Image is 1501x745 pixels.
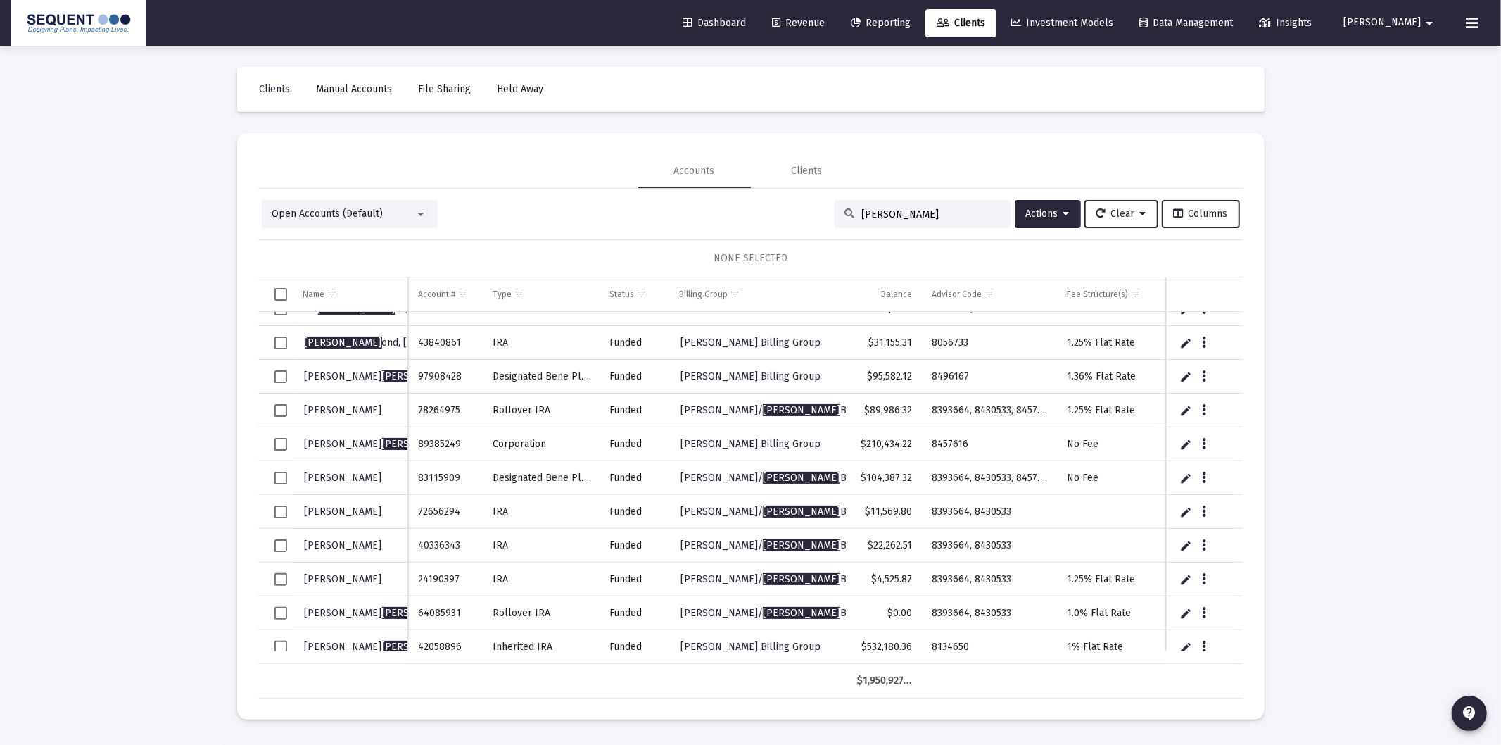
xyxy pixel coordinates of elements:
[305,607,460,619] span: [PERSON_NAME]
[483,495,600,529] td: IRA
[305,506,382,518] span: [PERSON_NAME]
[305,337,481,349] span: ond, [PERSON_NAME]
[408,427,483,461] td: 89385249
[610,289,635,300] div: Status
[483,360,600,394] td: Designated Bene Plan
[22,9,136,37] img: Dashboard
[270,251,1232,265] div: NONE SELECTED
[680,370,821,382] span: [PERSON_NAME] Billing Group
[674,164,715,178] div: Accounts
[305,573,382,585] span: [PERSON_NAME]
[408,277,483,311] td: Column Account #
[1057,563,1159,596] td: 1.25% Flat Rate
[483,563,600,596] td: IRA
[763,573,840,585] span: [PERSON_NAME]
[1057,360,1159,394] td: 1.36% Flat Rate
[922,495,1057,529] td: 8393664, 8430533
[303,569,384,589] a: [PERSON_NAME]
[382,370,460,382] span: [PERSON_NAME]
[763,539,840,551] span: [PERSON_NAME]
[1084,200,1158,228] button: Clear
[763,607,840,619] span: [PERSON_NAME]
[407,75,483,104] a: File Sharing
[680,607,900,619] span: [PERSON_NAME]/ Billing Group
[408,461,483,495] td: 83115909
[293,277,408,311] td: Column Name
[303,637,478,658] a: [PERSON_NAME][PERSON_NAME]ond
[669,277,847,311] td: Column Billing Group
[303,434,461,455] a: [PERSON_NAME][PERSON_NAME]
[847,394,922,427] td: $89,986.32
[1461,705,1478,722] mat-icon: contact_support
[272,208,384,220] span: Open Accounts (Default)
[932,289,982,300] div: Advisor Code
[610,471,660,485] div: Funded
[680,573,900,585] span: [PERSON_NAME]/ Billing Group
[840,9,922,37] a: Reporting
[327,289,338,299] span: Show filter options for column 'Name'
[680,641,821,653] span: [PERSON_NAME] Billing Group
[1000,9,1125,37] a: Investment Models
[419,83,471,95] span: File Sharing
[610,336,660,350] div: Funded
[679,289,728,300] div: Billing Group
[1179,641,1192,653] a: Edit
[1179,539,1192,552] a: Edit
[680,404,900,416] span: [PERSON_NAME]/ Billing Group
[763,506,840,518] span: [PERSON_NAME]
[483,326,600,360] td: IRA
[305,337,382,349] span: [PERSON_NAME]
[679,434,822,454] a: [PERSON_NAME] Billing Group
[274,607,287,620] div: Select row
[1096,208,1146,220] span: Clear
[382,607,460,619] span: [PERSON_NAME]
[274,506,287,518] div: Select row
[274,472,287,484] div: Select row
[305,438,460,450] span: [PERSON_NAME]
[792,164,823,178] div: Clients
[483,596,600,630] td: Rollover IRA
[610,437,660,451] div: Funded
[679,501,901,522] a: [PERSON_NAME]/[PERSON_NAME]Billing Group
[483,394,600,427] td: Rollover IRA
[305,303,488,315] span: Mu ad, [PERSON_NAME]
[922,563,1057,596] td: 8393664, 8430533
[1421,9,1438,37] mat-icon: arrow_drop_down
[514,289,524,299] span: Show filter options for column 'Type'
[881,289,912,300] div: Balance
[847,596,922,630] td: $0.00
[847,326,922,360] td: $31,155.31
[680,438,821,450] span: [PERSON_NAME] Billing Group
[303,332,483,353] a: [PERSON_NAME]ond, [PERSON_NAME]
[1174,208,1228,220] span: Columns
[671,9,757,37] a: Dashboard
[862,208,1000,220] input: Search
[1162,200,1240,228] button: Columns
[408,394,483,427] td: 78264975
[408,529,483,563] td: 40336343
[483,427,600,461] td: Corporation
[1179,404,1192,417] a: Edit
[847,360,922,394] td: $95,582.12
[922,277,1057,311] td: Column Advisor Code
[610,572,660,587] div: Funded
[305,472,382,484] span: [PERSON_NAME]
[680,337,821,349] span: [PERSON_NAME] Billing Group
[1179,370,1192,383] a: Edit
[922,427,1057,461] td: 8457616
[1057,630,1159,664] td: 1% Flat Rate
[274,288,287,301] div: Select all
[303,289,325,300] div: Name
[683,17,746,29] span: Dashboard
[303,603,461,624] a: [PERSON_NAME][PERSON_NAME]
[1057,277,1159,311] td: Column Fee Structure(s)
[305,641,476,653] span: [PERSON_NAME] ond
[679,400,901,421] a: [PERSON_NAME]/[PERSON_NAME]Billing Group
[1179,438,1192,451] a: Edit
[408,495,483,529] td: 72656294
[610,370,660,384] div: Funded
[1179,573,1192,586] a: Edit
[730,289,740,299] span: Show filter options for column 'Billing Group'
[679,569,901,590] a: [PERSON_NAME]/[PERSON_NAME]Billing Group
[1179,337,1192,349] a: Edit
